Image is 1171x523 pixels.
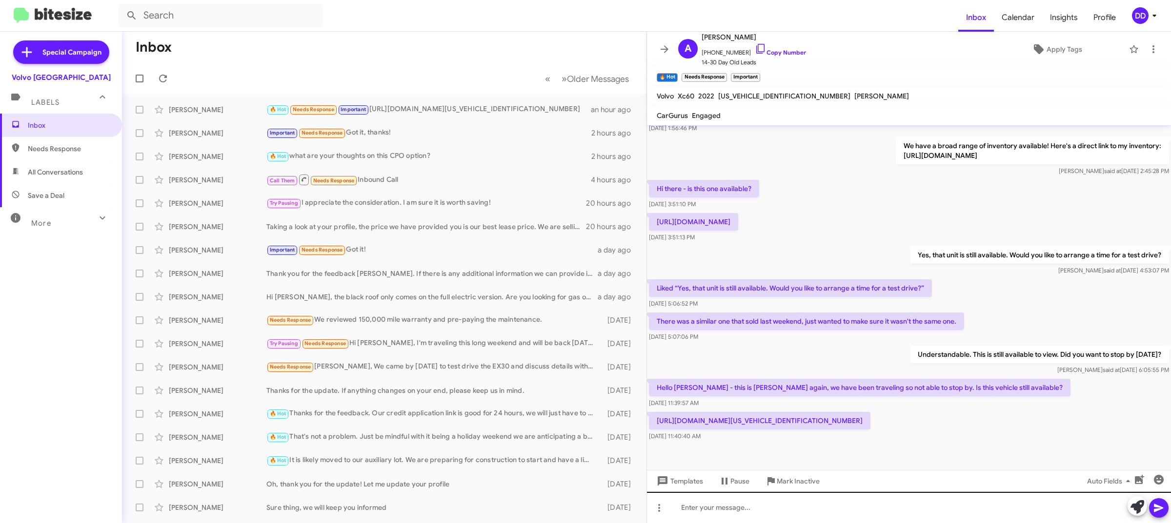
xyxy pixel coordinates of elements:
p: Understandable. This is still available to view. Did you want to stop by [DATE]? [910,346,1169,363]
span: Needs Response [304,340,346,347]
span: [DATE] 1:56:46 PM [649,124,697,132]
div: [PERSON_NAME], We came by [DATE] to test drive the EX30 and discuss details with your sales perso... [266,361,598,372]
div: Taking a look at your profile, the price we have provided you is our best lease price. We are sel... [266,222,586,232]
small: Important [731,73,760,82]
p: Yes, that unit is still available. Would you like to arrange a time for a test drive? [910,246,1169,264]
div: [PERSON_NAME] [169,152,266,161]
div: We reviewed 150,000 mile warranty and pre-paying the maintenance. [266,314,598,326]
span: [DATE] 11:39:57 AM [649,399,699,407]
div: [PERSON_NAME] [169,432,266,442]
span: A [685,41,691,57]
span: 14-30 Day Old Leads [702,58,806,67]
span: Inbox [28,120,111,130]
button: Mark Inactive [757,472,828,490]
div: Hi [PERSON_NAME], I'm traveling this long weekend and will be back [DATE]. Will msg you then [266,338,598,349]
div: Thanks for the update. If anything changes on your end, please keep us in mind. [266,386,598,395]
button: Templates [647,472,711,490]
div: [DATE] [598,503,639,512]
a: Insights [1042,3,1086,32]
div: an hour ago [591,105,639,115]
div: a day ago [598,292,639,302]
span: said at [1103,366,1120,373]
span: All Conversations [28,167,83,177]
a: Copy Number [755,49,806,56]
div: [PERSON_NAME] [169,245,266,255]
span: [PERSON_NAME] [702,31,806,43]
span: Special Campaign [42,47,101,57]
p: Liked “Yes, that unit is still available. Would you like to arrange a time for a test drive?” [649,279,932,297]
span: More [31,219,51,228]
p: We have a broad range of inventory available! Here's a direct link to my inventory: [URL][DOMAIN_... [896,137,1169,164]
span: » [562,73,567,85]
span: Needs Response [270,317,311,323]
div: That's not a problem. Just be mindful with it being a holiday weekend we are anticipating a busy ... [266,431,598,443]
div: 20 hours ago [586,222,639,232]
div: DD [1132,7,1149,24]
span: Important [341,106,366,113]
span: Call Them [270,177,295,184]
div: Hi [PERSON_NAME], the black roof only comes on the full electric version. Are you looking for gas... [266,292,598,302]
button: Apply Tags [989,40,1124,58]
span: Older Messages [567,74,629,84]
div: [DATE] [598,339,639,349]
div: what are your thoughts on this CPO option? [266,151,591,162]
div: Oh, thank you for the update! Let me update your profile [266,479,598,489]
span: [PHONE_NUMBER] [702,43,806,58]
div: [PERSON_NAME] [169,128,266,138]
div: Got it, thanks! [266,127,591,138]
div: [PERSON_NAME] [169,479,266,489]
span: Labels [31,98,60,107]
span: Needs Response [302,130,343,136]
button: Pause [711,472,757,490]
span: Important [270,247,295,253]
a: Calendar [994,3,1042,32]
div: [PERSON_NAME] [169,386,266,395]
span: Xc60 [678,92,694,100]
span: Needs Response [293,106,334,113]
span: Volvo [657,92,674,100]
span: Needs Response [302,247,343,253]
div: [PERSON_NAME] [169,105,266,115]
div: It is likely moved to our auxiliary lot. We are preparing for construction to start and have a li... [266,455,598,466]
p: Hello [PERSON_NAME] - this is [PERSON_NAME] again, we have been traveling so not able to stop by.... [649,379,1070,396]
div: [PERSON_NAME] [169,503,266,512]
div: Inbound Call [266,174,591,186]
a: Profile [1086,3,1124,32]
button: Next [556,69,635,89]
button: Previous [539,69,556,89]
div: [PERSON_NAME] [169,175,266,185]
div: [DATE] [598,386,639,395]
p: There was a similar one that sold last weekend, just wanted to make sure it wasn't the same one. [649,312,964,330]
span: said at [1104,267,1121,274]
div: [PERSON_NAME] [169,362,266,372]
h1: Inbox [136,39,172,55]
span: [PERSON_NAME] [DATE] 6:05:55 PM [1057,366,1169,373]
span: [US_VEHICLE_IDENTIFICATION_NUMBER] [718,92,850,100]
div: Volvo [GEOGRAPHIC_DATA] [12,73,111,82]
span: « [545,73,550,85]
div: 20 hours ago [586,198,639,208]
div: [DATE] [598,432,639,442]
div: [PERSON_NAME] [169,222,266,232]
button: DD [1124,7,1160,24]
span: 🔥 Hot [270,434,286,440]
span: Mark Inactive [777,472,820,490]
span: [DATE] 5:07:06 PM [649,333,698,340]
div: 4 hours ago [591,175,639,185]
div: [DATE] [598,409,639,419]
span: [DATE] 5:06:52 PM [649,300,698,307]
span: [DATE] 3:51:13 PM [649,233,695,241]
div: a day ago [598,245,639,255]
span: [DATE] 11:40:40 AM [649,432,701,440]
div: [PERSON_NAME] [169,339,266,349]
span: Try Pausing [270,200,298,206]
input: Search [118,4,323,27]
p: Hi there - is this one available? [649,180,759,197]
span: 🔥 Hot [270,153,286,159]
span: CarGurus [657,111,688,120]
span: [PERSON_NAME] [DATE] 4:53:07 PM [1058,267,1169,274]
div: [PERSON_NAME] [169,198,266,208]
div: [DATE] [598,362,639,372]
